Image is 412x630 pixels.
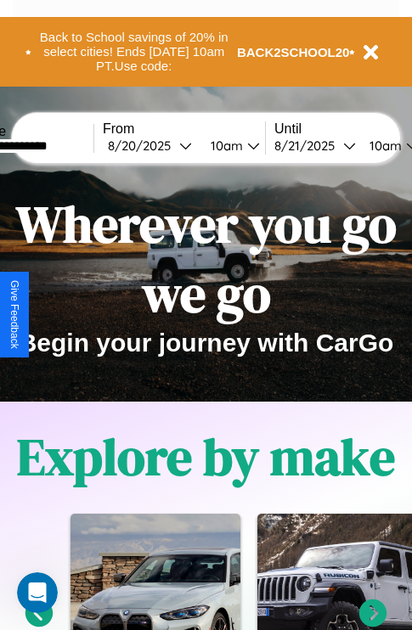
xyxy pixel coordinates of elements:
[108,138,179,154] div: 8 / 20 / 2025
[17,422,395,492] h1: Explore by make
[8,280,20,349] div: Give Feedback
[103,121,265,137] label: From
[202,138,247,154] div: 10am
[237,45,350,59] b: BACK2SCHOOL20
[274,138,343,154] div: 8 / 21 / 2025
[103,137,197,155] button: 8/20/2025
[17,572,58,613] iframe: Intercom live chat
[361,138,406,154] div: 10am
[197,137,265,155] button: 10am
[31,25,237,78] button: Back to School savings of 20% in select cities! Ends [DATE] 10am PT.Use code:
